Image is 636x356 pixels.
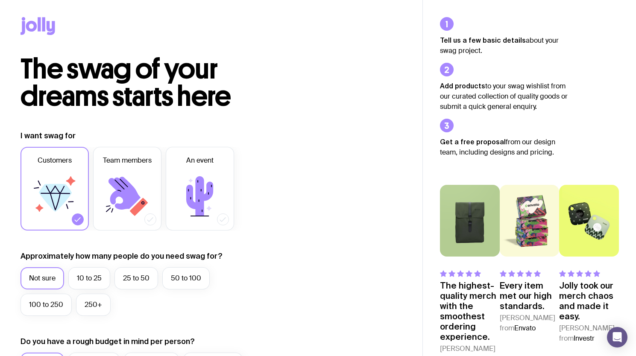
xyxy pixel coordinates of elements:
[21,52,231,113] span: The swag of your dreams starts here
[21,131,76,141] label: I want swag for
[440,35,568,56] p: about your swag project.
[500,313,560,333] cite: [PERSON_NAME] from
[559,280,619,321] p: Jolly took our merch chaos and made it easy.
[574,334,595,343] span: Investr
[162,267,210,289] label: 50 to 100
[186,155,214,166] span: An event
[21,267,64,289] label: Not sure
[440,137,568,158] p: from our design team, including designs and pricing.
[103,155,152,166] span: Team members
[514,324,536,333] span: Envato
[559,323,619,344] cite: [PERSON_NAME] from
[500,280,560,311] p: Every item met our high standards.
[68,267,110,289] label: 10 to 25
[440,36,526,44] strong: Tell us a few basic details
[440,81,568,112] p: to your swag wishlist from our curated collection of quality goods or submit a quick general enqu...
[76,294,111,316] label: 250+
[21,251,223,261] label: Approximately how many people do you need swag for?
[440,82,485,90] strong: Add products
[114,267,158,289] label: 25 to 50
[21,336,195,347] label: Do you have a rough budget in mind per person?
[440,138,506,146] strong: Get a free proposal
[21,294,72,316] label: 100 to 250
[607,327,627,347] div: Open Intercom Messenger
[440,280,500,342] p: The highest-quality merch with the smoothest ordering experience.
[38,155,72,166] span: Customers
